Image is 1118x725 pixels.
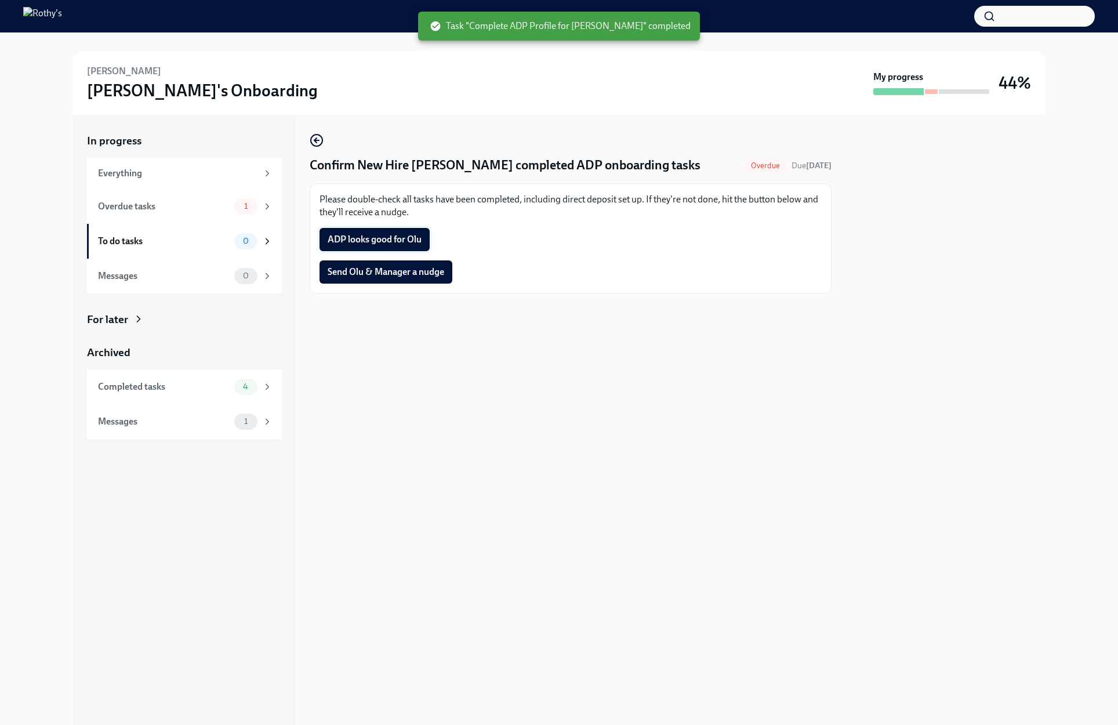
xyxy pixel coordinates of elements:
button: ADP looks good for Olu [320,228,430,251]
a: For later [87,312,282,327]
img: Rothy's [23,7,62,26]
span: Send Olu & Manager a nudge [328,266,444,278]
div: Completed tasks [98,380,230,393]
span: 0 [236,271,256,280]
a: To do tasks0 [87,224,282,259]
a: Messages1 [87,404,282,439]
a: In progress [87,133,282,148]
span: 0 [236,237,256,245]
div: To do tasks [98,235,230,248]
strong: My progress [873,71,923,84]
strong: [DATE] [806,161,832,171]
a: Overdue tasks1 [87,189,282,224]
h3: 44% [999,72,1031,93]
div: For later [87,312,128,327]
a: Everything [87,158,282,189]
h3: [PERSON_NAME]'s Onboarding [87,80,318,101]
a: Completed tasks4 [87,369,282,404]
div: Everything [98,167,257,180]
a: Messages0 [87,259,282,293]
span: Task "Complete ADP Profile for [PERSON_NAME]" completed [430,20,691,32]
span: ADP looks good for Olu [328,234,422,245]
span: Due [792,161,832,171]
p: Please double-check all tasks have been completed, including direct deposit set up. If they're no... [320,193,822,219]
span: August 22nd, 2025 09:00 [792,160,832,171]
button: Send Olu & Manager a nudge [320,260,452,284]
span: 1 [237,417,255,426]
a: Archived [87,345,282,360]
h4: Confirm New Hire [PERSON_NAME] completed ADP onboarding tasks [310,157,700,174]
span: 4 [236,382,255,391]
span: Overdue [744,161,787,170]
h6: [PERSON_NAME] [87,65,161,78]
div: Messages [98,415,230,428]
span: 1 [237,202,255,211]
div: Overdue tasks [98,200,230,213]
div: Messages [98,270,230,282]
